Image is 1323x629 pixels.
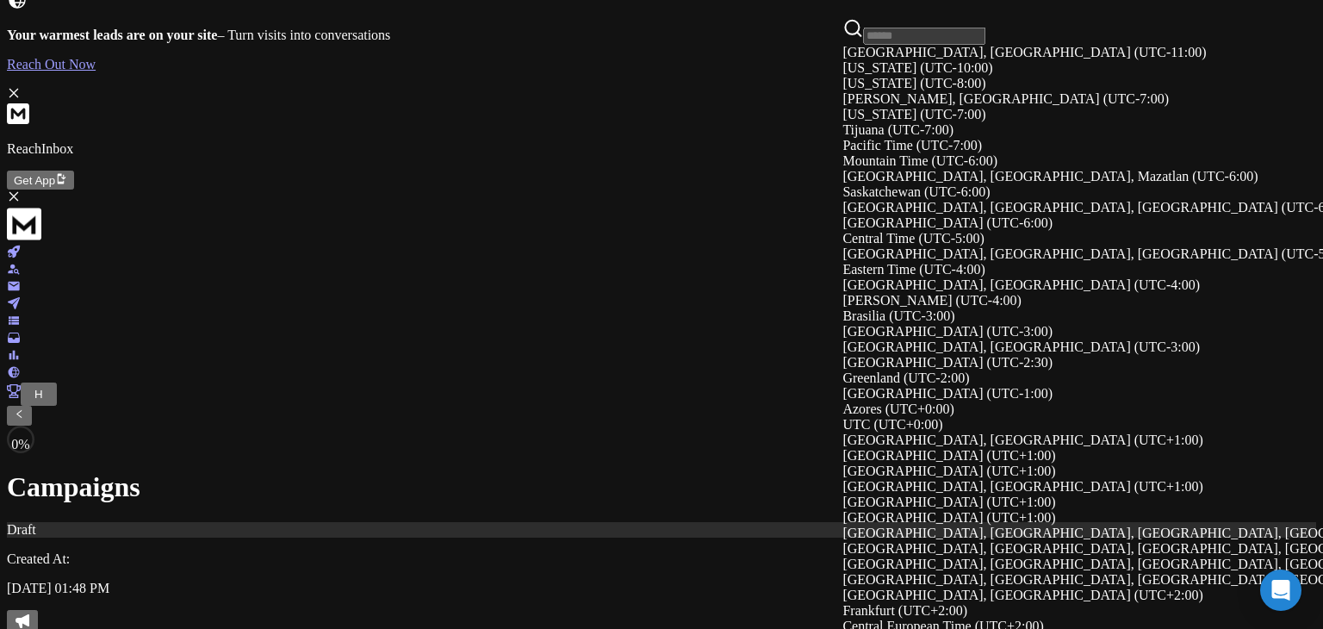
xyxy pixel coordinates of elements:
button: H [21,383,57,406]
img: logo [7,207,41,241]
div: Draft [7,522,1316,538]
p: [DATE] 01:48 PM [7,581,1316,596]
button: H [28,385,50,403]
p: – Turn visits into conversations [7,28,1316,43]
strong: Your warmest leads are on your site [7,28,217,42]
a: Reach Out Now [7,57,1316,72]
p: 0 % [11,437,29,452]
h1: Campaigns [7,471,1316,503]
span: H [34,388,43,401]
p: Created At: [7,551,1316,567]
p: ReachInbox [7,141,1316,157]
div: Open Intercom Messenger [1260,570,1301,611]
button: Get App [7,171,74,190]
